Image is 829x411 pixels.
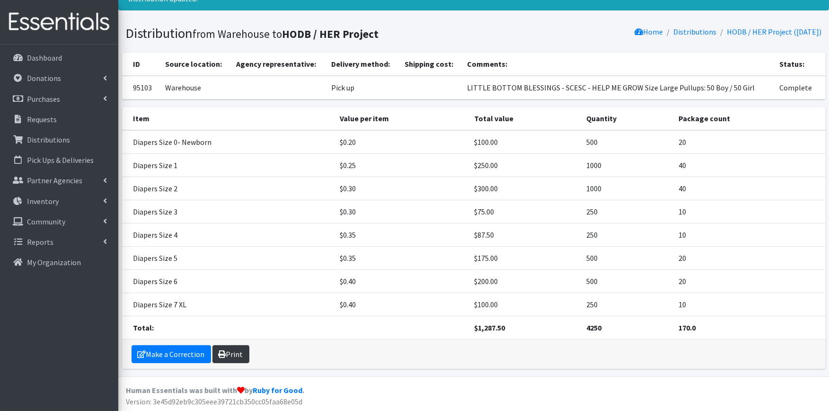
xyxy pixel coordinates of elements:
td: Diapers Size 6 [122,269,334,293]
td: 500 [581,269,673,293]
td: 250 [581,293,673,316]
td: LITTLE BOTTOM BLESSINGS - SCESC - HELP ME GROW Size Large Pullups: 50 Boy / 50 Girl [461,76,773,99]
a: Dashboard [4,48,115,67]
td: 250 [581,223,673,246]
th: Status: [774,53,826,76]
td: 500 [581,246,673,269]
a: Inventory [4,192,115,211]
td: Diapers Size 7 XL [122,293,334,316]
p: Inventory [27,197,59,206]
p: Pick Ups & Deliveries [27,155,94,165]
p: Donations [27,73,61,83]
th: Agency representative: [230,53,326,76]
td: Diapers Size 2 [122,177,334,200]
strong: $1,287.50 [474,323,505,332]
a: Pick Ups & Deliveries [4,151,115,170]
td: 10 [673,200,826,223]
th: ID [122,53,159,76]
p: Requests [27,115,57,124]
th: Package count [673,107,826,130]
td: 20 [673,130,826,154]
a: Ruby for Good [253,385,302,395]
td: Diapers Size 0- Newborn [122,130,334,154]
b: HODB / HER Project [282,27,379,41]
strong: Human Essentials was built with by . [126,385,304,395]
th: Item [122,107,334,130]
span: Version: 3e45d92eb9c305eee39721cb350cc05faa68e05d [126,397,302,406]
td: Diapers Size 1 [122,153,334,177]
a: Partner Agencies [4,171,115,190]
td: 20 [673,269,826,293]
strong: Total: [133,323,154,332]
td: Warehouse [159,76,230,99]
a: Distributions [674,27,717,36]
th: Delivery method: [326,53,398,76]
p: My Organization [27,258,81,267]
a: HODB / HER Project ([DATE]) [727,27,822,36]
td: $100.00 [468,130,581,154]
p: Partner Agencies [27,176,82,185]
a: Reports [4,232,115,251]
strong: 170.0 [679,323,696,332]
td: $0.25 [334,153,468,177]
td: $0.20 [334,130,468,154]
a: Community [4,212,115,231]
td: $200.00 [468,269,581,293]
th: Source location: [159,53,230,76]
td: Diapers Size 3 [122,200,334,223]
td: Pick up [326,76,398,99]
a: Purchases [4,89,115,108]
td: $0.30 [334,177,468,200]
th: Total value [468,107,581,130]
td: 250 [581,200,673,223]
p: Community [27,217,65,226]
a: Distributions [4,130,115,149]
td: $87.50 [468,223,581,246]
td: $250.00 [468,153,581,177]
p: Reports [27,237,53,247]
td: $0.30 [334,200,468,223]
td: $0.35 [334,223,468,246]
a: Requests [4,110,115,129]
td: Diapers Size 5 [122,246,334,269]
td: $0.35 [334,246,468,269]
td: 20 [673,246,826,269]
th: Quantity [581,107,673,130]
td: $75.00 [468,200,581,223]
a: Home [635,27,663,36]
td: 10 [673,223,826,246]
th: Value per item [334,107,468,130]
td: $175.00 [468,246,581,269]
td: 1000 [581,177,673,200]
td: 1000 [581,153,673,177]
th: Shipping cost: [399,53,462,76]
a: Make a Correction [132,345,211,363]
a: Print [212,345,249,363]
td: $0.40 [334,293,468,316]
td: 500 [581,130,673,154]
th: Comments: [461,53,773,76]
td: $0.40 [334,269,468,293]
td: Complete [774,76,826,99]
td: $300.00 [468,177,581,200]
td: 40 [673,153,826,177]
td: 40 [673,177,826,200]
p: Purchases [27,94,60,104]
img: HumanEssentials [4,6,115,38]
td: $100.00 [468,293,581,316]
small: from Warehouse to [193,27,379,41]
a: My Organization [4,253,115,272]
p: Distributions [27,135,70,144]
a: Donations [4,69,115,88]
td: 10 [673,293,826,316]
strong: 4250 [586,323,601,332]
td: Diapers Size 4 [122,223,334,246]
td: 95103 [122,76,159,99]
p: Dashboard [27,53,62,63]
h1: Distribution [126,25,470,42]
